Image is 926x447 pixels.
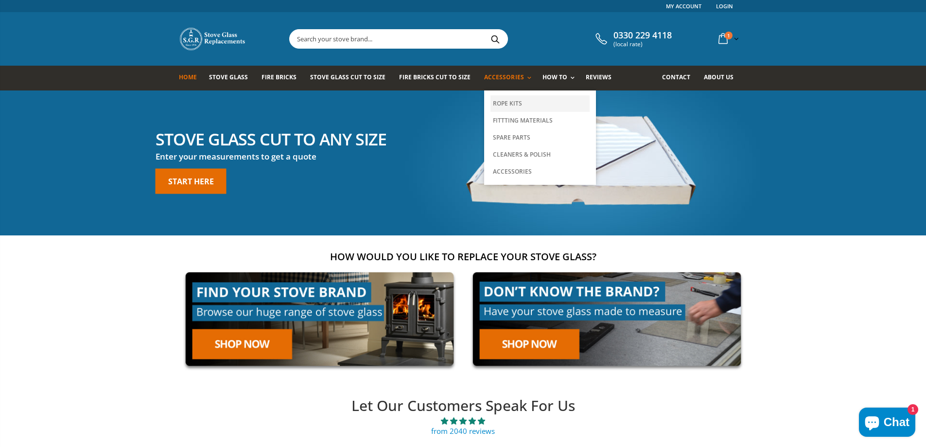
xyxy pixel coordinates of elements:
[179,73,197,81] span: Home
[586,73,612,81] span: Reviews
[586,66,619,90] a: Reviews
[484,66,536,90] a: Accessories
[613,41,672,48] span: (local rate)
[156,130,386,147] h2: Stove glass cut to any size
[179,266,460,373] img: find-your-brand-cta_9b334d5d-5c94-48ed-825f-d7972bbdebd0.jpg
[290,30,616,48] input: Search your stove brand...
[156,151,386,162] h3: Enter your measurements to get a quote
[662,73,690,81] span: Contact
[542,66,579,90] a: How To
[175,416,751,436] a: 4.89 stars from 2040 reviews
[485,30,507,48] button: Search
[542,73,567,81] span: How To
[856,408,918,439] inbox-online-store-chat: Shopify online store chat
[209,73,248,81] span: Stove Glass
[662,66,698,90] a: Contact
[175,396,751,416] h2: Let Our Customers Speak For Us
[156,168,227,194] a: Start here
[490,163,590,180] a: Accessories
[704,73,734,81] span: About us
[704,66,741,90] a: About us
[490,129,590,146] a: Spare Parts
[490,112,590,129] a: Fittting Materials
[431,426,495,436] a: from 2040 reviews
[179,250,748,263] h2: How would you like to replace your stove glass?
[399,73,471,81] span: Fire Bricks Cut To Size
[262,66,304,90] a: Fire Bricks
[715,29,741,48] a: 1
[310,66,393,90] a: Stove Glass Cut To Size
[262,73,297,81] span: Fire Bricks
[466,266,748,373] img: made-to-measure-cta_2cd95ceb-d519-4648-b0cf-d2d338fdf11f.jpg
[484,73,524,81] span: Accessories
[179,27,247,51] img: Stove Glass Replacement
[399,66,478,90] a: Fire Bricks Cut To Size
[175,416,751,426] span: 4.89 stars
[725,32,733,39] span: 1
[613,30,672,41] span: 0330 229 4118
[310,73,385,81] span: Stove Glass Cut To Size
[490,146,590,163] a: Cleaners & Polish
[593,30,672,48] a: 0330 229 4118 (local rate)
[209,66,255,90] a: Stove Glass
[179,66,204,90] a: Home
[490,95,590,112] a: Rope Kits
